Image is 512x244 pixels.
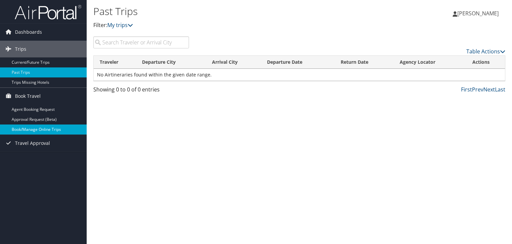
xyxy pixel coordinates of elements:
[15,41,26,57] span: Trips
[107,21,133,29] a: My trips
[136,56,206,69] th: Departure City: activate to sort column ascending
[93,21,368,30] p: Filter:
[457,10,499,17] span: [PERSON_NAME]
[15,135,50,152] span: Travel Approval
[453,3,505,23] a: [PERSON_NAME]
[394,56,466,69] th: Agency Locator: activate to sort column ascending
[461,86,472,93] a: First
[15,88,41,104] span: Book Travel
[495,86,505,93] a: Last
[93,36,189,48] input: Search Traveler or Arrival City
[261,56,335,69] th: Departure Date: activate to sort column ascending
[483,86,495,93] a: Next
[15,4,81,20] img: airportal-logo.png
[466,48,505,55] a: Table Actions
[93,4,368,18] h1: Past Trips
[15,24,42,40] span: Dashboards
[472,86,483,93] a: Prev
[94,69,505,81] td: No Airtineraries found within the given date range.
[93,85,189,97] div: Showing 0 to 0 of 0 entries
[466,56,505,69] th: Actions
[206,56,261,69] th: Arrival City: activate to sort column ascending
[94,56,136,69] th: Traveler: activate to sort column ascending
[335,56,394,69] th: Return Date: activate to sort column ascending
